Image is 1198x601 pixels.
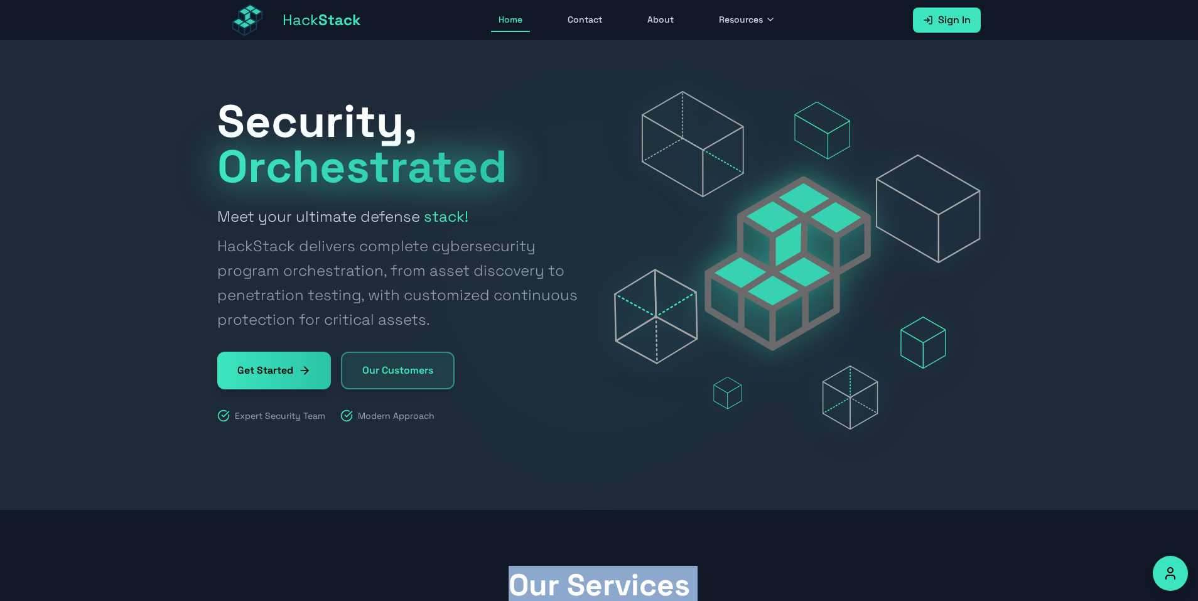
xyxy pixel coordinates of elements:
span: Orchestrated [217,138,507,195]
strong: stack! [424,207,468,226]
div: Expert Security Team [217,409,325,422]
a: About [640,8,681,32]
h1: Security, [217,99,584,189]
a: Sign In [913,8,981,33]
a: Contact [560,8,610,32]
h2: Our Services [217,570,981,600]
div: Modern Approach [340,409,434,422]
span: Stack [318,10,361,30]
span: Resources [719,13,763,26]
span: HackStack delivers complete cybersecurity program orchestration, from asset discovery to penetrat... [217,234,584,332]
button: Resources [711,8,783,32]
span: Sign In [938,13,971,28]
h2: Meet your ultimate defense [217,204,584,332]
a: Our Customers [341,352,455,389]
a: Get Started [217,352,331,389]
a: Home [491,8,530,32]
button: Accessibility Options [1153,556,1188,591]
span: Hack [283,10,361,30]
